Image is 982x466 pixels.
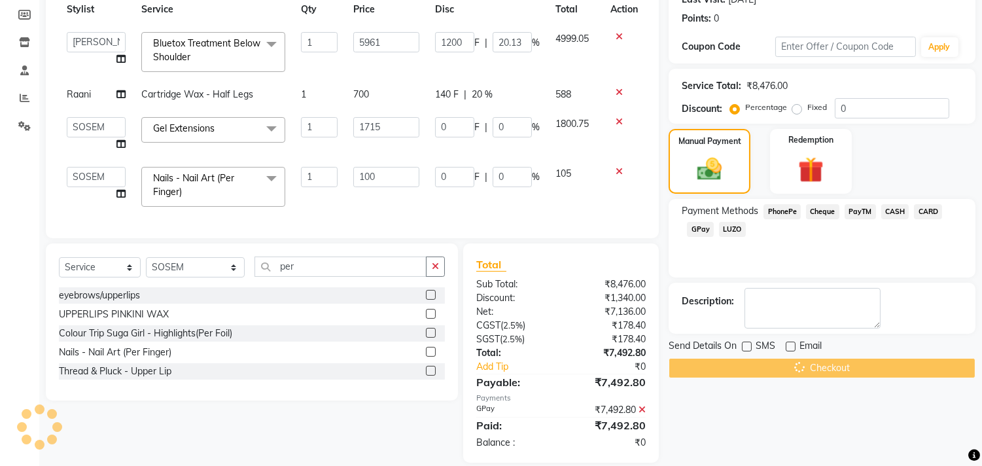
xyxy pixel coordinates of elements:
span: 1800.75 [555,118,589,130]
label: Percentage [745,101,787,113]
label: Fixed [807,101,827,113]
span: F [474,36,480,50]
span: % [532,120,540,134]
span: PhonePe [763,204,801,219]
div: Description: [682,295,734,308]
div: Discount: [682,102,722,116]
span: SGST [476,333,500,345]
div: Balance : [466,436,561,450]
span: 105 [555,168,571,179]
div: Discount: [466,291,561,305]
span: 588 [555,88,571,100]
div: ₹8,476.00 [561,278,656,291]
span: Total [476,258,506,272]
div: Service Total: [682,79,741,93]
label: Manual Payment [678,135,741,147]
span: | [464,88,466,101]
div: Nails - Nail Art (Per Finger) [59,346,171,359]
span: Raani [67,88,91,100]
span: Gel Extensions [153,122,215,134]
span: 2.5% [502,334,522,344]
span: | [485,36,487,50]
input: Search or Scan [254,257,427,277]
span: Email [799,339,822,355]
span: 140 F [435,88,459,101]
span: CGST [476,319,500,331]
span: 4999.05 [555,33,589,45]
span: SMS [756,339,775,355]
div: ₹7,136.00 [561,305,656,319]
button: Apply [921,37,958,57]
div: Net: [466,305,561,319]
label: Redemption [788,134,833,146]
div: ₹7,492.80 [561,346,656,360]
div: Paid: [466,418,561,433]
div: eyebrows/upperlips [59,289,140,302]
div: Sub Total: [466,278,561,291]
span: | [485,170,487,184]
div: ₹7,492.80 [561,403,656,417]
span: % [532,36,540,50]
div: Payable: [466,374,561,390]
a: x [182,186,188,198]
span: 2.5% [503,320,523,331]
div: Colour Trip Suga Girl - Highlights(Per Foil) [59,327,232,340]
span: Payment Methods [682,204,758,218]
span: GPay [687,222,714,237]
div: UPPERLIPS PINKINI WAX [59,308,169,321]
div: ( ) [466,332,561,346]
div: Points: [682,12,711,26]
div: Payments [476,393,646,404]
div: ( ) [466,319,561,332]
span: LUZO [719,222,746,237]
span: 1 [301,88,306,100]
span: F [474,120,480,134]
div: ₹7,492.80 [561,418,656,433]
span: Cartridge Wax - Half Legs [141,88,253,100]
span: Send Details On [669,339,737,355]
span: 700 [353,88,369,100]
span: CARD [914,204,942,219]
div: Total: [466,346,561,360]
div: ₹178.40 [561,319,656,332]
div: Thread & Pluck - Upper Lip [59,365,171,378]
span: 20 % [472,88,493,101]
div: ₹8,476.00 [746,79,788,93]
div: ₹7,492.80 [561,374,656,390]
div: GPay [466,403,561,417]
div: Coupon Code [682,40,775,54]
span: Cheque [806,204,839,219]
img: _cash.svg [690,155,729,183]
span: Bluetox Treatment Below Shoulder [153,37,260,63]
div: ₹178.40 [561,332,656,346]
img: _gift.svg [790,154,832,186]
span: PayTM [845,204,876,219]
div: ₹0 [577,360,656,374]
a: x [190,51,196,63]
span: CASH [881,204,909,219]
div: 0 [714,12,719,26]
input: Enter Offer / Coupon Code [775,37,915,57]
span: % [532,170,540,184]
span: F [474,170,480,184]
a: Add Tip [466,360,577,374]
div: ₹1,340.00 [561,291,656,305]
a: x [215,122,220,134]
div: ₹0 [561,436,656,450]
span: Nails - Nail Art (Per Finger) [153,172,234,198]
span: | [485,120,487,134]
